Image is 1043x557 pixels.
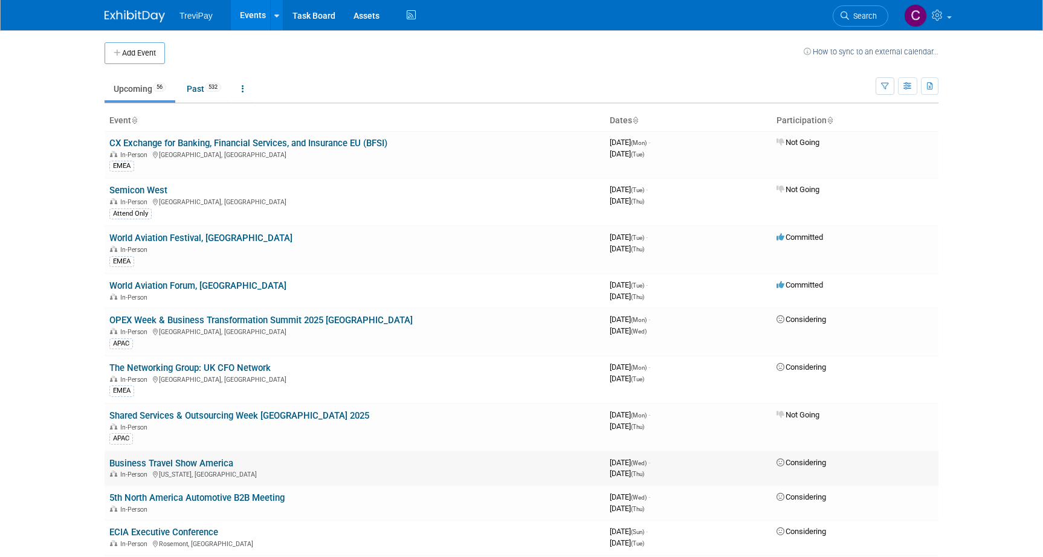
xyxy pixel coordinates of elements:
img: Celia Ahrens [904,4,927,27]
img: ExhibitDay [105,10,165,22]
img: In-Person Event [110,376,117,382]
span: [DATE] [610,374,644,383]
span: (Thu) [631,294,644,300]
a: Semicon West [109,185,167,196]
span: [DATE] [610,315,650,324]
div: EMEA [109,256,134,267]
span: Considering [777,362,826,372]
a: Past532 [178,77,230,100]
span: [DATE] [610,469,644,478]
th: Dates [605,111,772,131]
img: In-Person Event [110,151,117,157]
span: Considering [777,458,826,467]
a: ECIA Executive Conference [109,527,218,538]
span: [DATE] [610,504,644,513]
span: 56 [153,83,166,92]
div: Rosemont, [GEOGRAPHIC_DATA] [109,538,600,548]
span: In-Person [120,328,151,336]
span: [DATE] [610,292,644,301]
span: Committed [777,280,823,289]
span: Not Going [777,410,819,419]
span: (Tue) [631,187,644,193]
span: [DATE] [610,538,644,547]
a: Business Travel Show America [109,458,233,469]
span: In-Person [120,540,151,548]
div: [GEOGRAPHIC_DATA], [GEOGRAPHIC_DATA] [109,149,600,159]
span: In-Person [120,198,151,206]
a: Shared Services & Outsourcing Week [GEOGRAPHIC_DATA] 2025 [109,410,369,421]
span: Considering [777,315,826,324]
span: Search [849,11,877,21]
span: (Mon) [631,364,647,371]
span: [DATE] [610,185,648,194]
div: EMEA [109,385,134,396]
img: In-Person Event [110,198,117,204]
span: - [646,185,648,194]
button: Add Event [105,42,165,64]
span: (Wed) [631,494,647,501]
span: - [646,233,648,242]
div: [GEOGRAPHIC_DATA], [GEOGRAPHIC_DATA] [109,326,600,336]
span: [DATE] [610,149,644,158]
span: (Thu) [631,423,644,430]
span: - [648,458,650,467]
span: In-Person [120,246,151,254]
span: - [648,315,650,324]
span: (Wed) [631,328,647,335]
th: Event [105,111,605,131]
span: (Mon) [631,140,647,146]
a: Search [833,5,888,27]
span: Not Going [777,138,819,147]
span: (Sun) [631,529,644,535]
span: In-Person [120,423,151,431]
a: World Aviation Forum, [GEOGRAPHIC_DATA] [109,280,286,291]
a: 5th North America Automotive B2B Meeting [109,492,285,503]
span: - [648,138,650,147]
span: - [648,362,650,372]
span: In-Person [120,506,151,514]
img: In-Person Event [110,294,117,300]
span: [DATE] [610,492,650,501]
a: How to sync to an external calendar... [804,47,938,56]
span: 532 [205,83,221,92]
span: [DATE] [610,458,650,467]
span: (Thu) [631,471,644,477]
img: In-Person Event [110,423,117,430]
span: - [648,492,650,501]
div: [US_STATE], [GEOGRAPHIC_DATA] [109,469,600,478]
span: [DATE] [610,362,650,372]
a: Upcoming56 [105,77,175,100]
span: [DATE] [610,410,650,419]
a: The Networking Group: UK CFO Network [109,362,271,373]
span: [DATE] [610,280,648,289]
span: [DATE] [610,244,644,253]
img: In-Person Event [110,246,117,252]
th: Participation [772,111,938,131]
span: (Tue) [631,151,644,158]
span: [DATE] [610,138,650,147]
span: In-Person [120,376,151,384]
div: EMEA [109,161,134,172]
span: - [648,410,650,419]
span: Considering [777,492,826,501]
span: (Tue) [631,376,644,382]
div: [GEOGRAPHIC_DATA], [GEOGRAPHIC_DATA] [109,196,600,206]
a: Sort by Participation Type [827,115,833,125]
span: [DATE] [610,422,644,431]
span: - [646,527,648,536]
span: [DATE] [610,527,648,536]
span: (Tue) [631,234,644,241]
span: (Thu) [631,506,644,512]
a: OPEX Week & Business Transformation Summit 2025 [GEOGRAPHIC_DATA] [109,315,413,326]
span: Considering [777,527,826,536]
div: [GEOGRAPHIC_DATA], [GEOGRAPHIC_DATA] [109,374,600,384]
div: APAC [109,433,133,444]
span: In-Person [120,294,151,301]
img: In-Person Event [110,471,117,477]
span: [DATE] [610,233,648,242]
span: (Mon) [631,317,647,323]
span: (Mon) [631,412,647,419]
img: In-Person Event [110,540,117,546]
span: Not Going [777,185,819,194]
span: (Thu) [631,246,644,253]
